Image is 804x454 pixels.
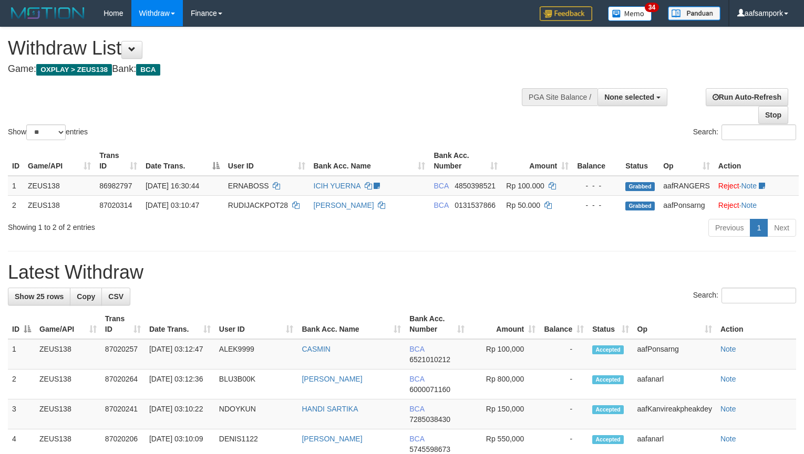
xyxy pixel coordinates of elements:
[540,399,588,429] td: -
[716,309,796,339] th: Action
[409,445,450,453] span: Copy 5745598673 to clipboard
[70,288,102,305] a: Copy
[228,182,269,190] span: ERNABOSS
[8,309,35,339] th: ID: activate to sort column descending
[469,339,540,369] td: Rp 100,000
[693,288,796,303] label: Search:
[409,415,450,424] span: Copy 7285038430 to clipboard
[8,5,88,21] img: MOTION_logo.png
[693,124,796,140] label: Search:
[310,146,430,176] th: Bank Acc. Name: activate to sort column ascending
[35,399,101,429] td: ZEUS138
[434,201,448,209] span: BCA
[506,182,544,190] span: Rp 100.000
[706,88,788,106] a: Run Auto-Refresh
[215,399,298,429] td: NDOYKUN
[633,399,716,429] td: aafKanvireakpheakdey
[573,146,621,176] th: Balance
[469,399,540,429] td: Rp 150,000
[592,405,624,414] span: Accepted
[141,146,224,176] th: Date Trans.: activate to sort column descending
[645,3,659,12] span: 34
[409,355,450,364] span: Copy 6521010212 to clipboard
[145,339,215,369] td: [DATE] 03:12:47
[625,202,655,210] span: Grabbed
[146,182,199,190] span: [DATE] 16:30:44
[633,309,716,339] th: Op: activate to sort column ascending
[741,182,757,190] a: Note
[24,146,95,176] th: Game/API: activate to sort column ascending
[8,369,35,399] td: 2
[302,405,358,413] a: HANDI SARTIKA
[314,182,360,190] a: ICIH YUERNA
[35,339,101,369] td: ZEUS138
[621,146,659,176] th: Status
[668,6,720,20] img: panduan.png
[224,146,310,176] th: User ID: activate to sort column ascending
[24,176,95,196] td: ZEUS138
[101,288,130,305] a: CSV
[720,375,736,383] a: Note
[659,195,714,215] td: aafPonsarng
[592,375,624,384] span: Accepted
[95,146,141,176] th: Trans ID: activate to sort column ascending
[522,88,597,106] div: PGA Site Balance /
[215,309,298,339] th: User ID: activate to sort column ascending
[101,399,145,429] td: 87020241
[99,201,132,209] span: 87020314
[35,309,101,339] th: Game/API: activate to sort column ascending
[588,309,633,339] th: Status: activate to sort column ascending
[592,435,624,444] span: Accepted
[145,399,215,429] td: [DATE] 03:10:22
[604,93,654,101] span: None selected
[633,339,716,369] td: aafPonsarng
[659,146,714,176] th: Op: activate to sort column ascending
[625,182,655,191] span: Grabbed
[434,182,448,190] span: BCA
[77,292,95,301] span: Copy
[8,339,35,369] td: 1
[35,369,101,399] td: ZEUS138
[302,435,362,443] a: [PERSON_NAME]
[741,201,757,209] a: Note
[597,88,667,106] button: None selected
[718,201,739,209] a: Reject
[409,405,424,413] span: BCA
[101,339,145,369] td: 87020257
[708,219,750,237] a: Previous
[718,182,739,190] a: Reject
[26,124,66,140] select: Showentries
[750,219,768,237] a: 1
[146,201,199,209] span: [DATE] 03:10:47
[101,309,145,339] th: Trans ID: activate to sort column ascending
[8,176,24,196] td: 1
[108,292,123,301] span: CSV
[8,399,35,429] td: 3
[720,345,736,353] a: Note
[714,195,799,215] td: ·
[302,375,362,383] a: [PERSON_NAME]
[8,218,327,233] div: Showing 1 to 2 of 2 entries
[8,288,70,305] a: Show 25 rows
[633,369,716,399] td: aafanarl
[145,309,215,339] th: Date Trans.: activate to sort column ascending
[409,375,424,383] span: BCA
[540,6,592,21] img: Feedback.jpg
[8,64,525,75] h4: Game: Bank:
[215,369,298,399] td: BLU3B00K
[8,124,88,140] label: Show entries
[8,195,24,215] td: 2
[101,369,145,399] td: 87020264
[297,309,405,339] th: Bank Acc. Name: activate to sort column ascending
[136,64,160,76] span: BCA
[767,219,796,237] a: Next
[577,200,617,210] div: - - -
[540,369,588,399] td: -
[409,385,450,394] span: Copy 6000071160 to clipboard
[99,182,132,190] span: 86982797
[409,345,424,353] span: BCA
[469,309,540,339] th: Amount: activate to sort column ascending
[720,405,736,413] a: Note
[24,195,95,215] td: ZEUS138
[469,369,540,399] td: Rp 800,000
